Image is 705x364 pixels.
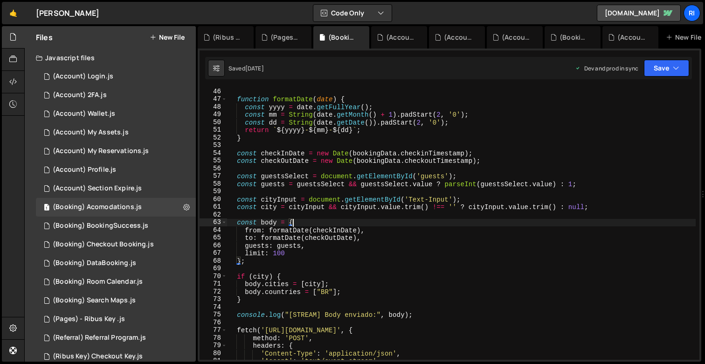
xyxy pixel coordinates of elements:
[200,280,227,288] div: 71
[313,5,392,21] button: Code Only
[53,259,136,267] div: (Booking) DataBooking.js
[200,203,227,211] div: 61
[200,249,227,257] div: 67
[36,217,196,235] div: 16291/44038.js
[560,33,589,42] div: (Booking) DataBooking.js
[200,172,227,180] div: 57
[36,7,99,19] div: [PERSON_NAME]
[53,147,149,155] div: (Account) My Reservations.js
[53,278,143,286] div: (Booking) Room Calendar.js
[36,32,53,42] h2: Files
[36,310,196,329] div: 16291/44047.js
[200,342,227,350] div: 79
[36,123,196,142] div: 16291/44035.js
[36,254,196,273] div: 16291/44040.js
[200,188,227,196] div: 59
[200,111,227,119] div: 49
[200,295,227,303] div: 73
[200,88,227,96] div: 46
[150,34,185,41] button: New File
[328,33,358,42] div: (Booking) Acomodations.js
[200,311,227,319] div: 75
[200,257,227,265] div: 68
[36,105,196,123] div: 16291/44384.js
[2,2,25,24] a: 🤙
[200,273,227,280] div: 70
[36,198,196,217] div: 16291/44037.js
[53,240,154,249] div: (Booking) Checkout Booking.js
[597,5,681,21] a: [DOMAIN_NAME]
[666,33,705,42] div: New File
[200,126,227,134] div: 51
[53,334,146,342] div: (Referral) Referral Program.js
[502,33,532,42] div: (Account) My Assets.js
[53,128,129,137] div: (Account) My Assets.js
[200,265,227,273] div: 69
[53,184,142,193] div: (Account) Section Expire.js
[200,326,227,334] div: 77
[200,288,227,296] div: 72
[25,49,196,67] div: Javascript files
[36,67,196,86] div: 16291/44358.js
[245,64,264,72] div: [DATE]
[53,166,116,174] div: (Account) Profile.js
[200,157,227,165] div: 55
[53,203,142,211] div: (Booking) Acomodations.js
[36,142,196,161] div: 16291/44036.js
[200,334,227,342] div: 78
[444,33,474,42] div: (Account) 2FA.js
[386,33,416,42] div: (Account) Wallet.js
[53,72,113,81] div: (Account) Login.js
[53,91,107,99] div: (Account) 2FA.js
[200,234,227,242] div: 65
[53,222,148,230] div: (Booking) BookingSuccess.js
[200,226,227,234] div: 64
[36,179,196,198] div: 16291/43984.js
[200,95,227,103] div: 47
[36,235,196,254] div: 16291/44039.js
[644,60,689,77] button: Save
[200,149,227,157] div: 54
[200,211,227,219] div: 62
[200,350,227,357] div: 80
[36,273,196,291] div: 16291/44045.js
[270,33,300,42] div: (Pages) - Ribus Key .js
[213,33,242,42] div: (Ribus Key) Checkout Key.js
[36,86,196,105] div: 16291/44034.js
[617,33,647,42] div: (Account) Login.js
[200,242,227,250] div: 66
[575,64,638,72] div: Dev and prod in sync
[200,319,227,327] div: 76
[36,291,196,310] div: 16291/44046.js
[200,165,227,173] div: 56
[53,110,115,118] div: (Account) Wallet.js
[200,103,227,111] div: 48
[200,119,227,126] div: 50
[53,315,125,323] div: (Pages) - Ribus Key .js
[228,64,264,72] div: Saved
[200,196,227,203] div: 60
[36,329,196,347] div: 16291/44049.js
[200,141,227,149] div: 53
[200,180,227,188] div: 58
[36,161,196,179] div: 16291/43983.js
[200,303,227,311] div: 74
[53,352,143,361] div: (Ribus Key) Checkout Key.js
[53,296,136,305] div: (Booking) Search Maps.js
[684,5,700,21] a: Ri
[200,134,227,142] div: 52
[200,218,227,226] div: 63
[44,204,49,212] span: 1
